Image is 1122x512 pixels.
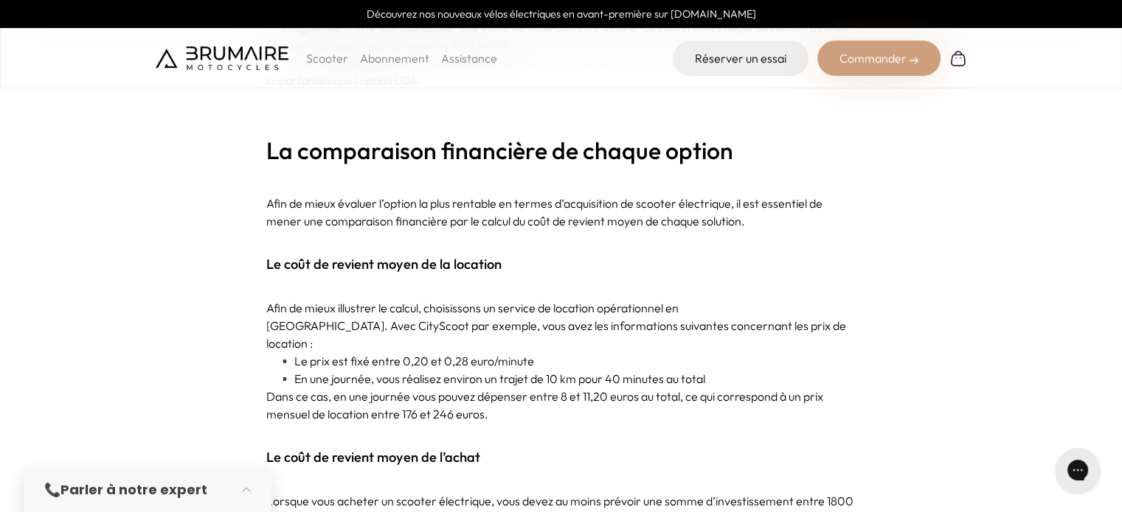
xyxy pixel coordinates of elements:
[266,387,856,423] p: Dans ce cas, en une journée vous pouvez dépenser entre 8 et 11,20 euros au total, ce qui correspo...
[266,299,856,352] p: Afin de mieux illustrer le calcul, choisissons un service de location opérationnel en [GEOGRAPHIC...
[673,41,808,76] a: Réserver un essai
[441,51,497,66] a: Assistance
[1048,443,1107,497] iframe: Gorgias live chat messenger
[360,51,429,66] a: Abonnement
[910,56,918,65] img: right-arrow-2.png
[949,49,967,67] img: Panier
[266,136,733,165] strong: La comparaison financière de chaque option
[266,256,502,273] strong: Le coût de revient moyen de la location
[277,354,292,368] span: ▪️
[266,449,480,466] strong: Le coût de revient moyen de l’achat
[306,49,348,67] p: Scooter
[156,46,288,70] img: Brumaire Motocycles
[277,371,292,386] span: ▪️
[266,352,856,370] p: Le prix est fixé entre 0,20 et 0,28 euro/minute
[266,370,856,387] p: En une journée, vous réalisez environ un trajet de 10 km pour 40 minutes au total
[817,41,941,76] div: Commander
[266,194,856,230] p: Afin de mieux évaluer l’option la plus rentable en termes d’acquisition de scooter électrique, il...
